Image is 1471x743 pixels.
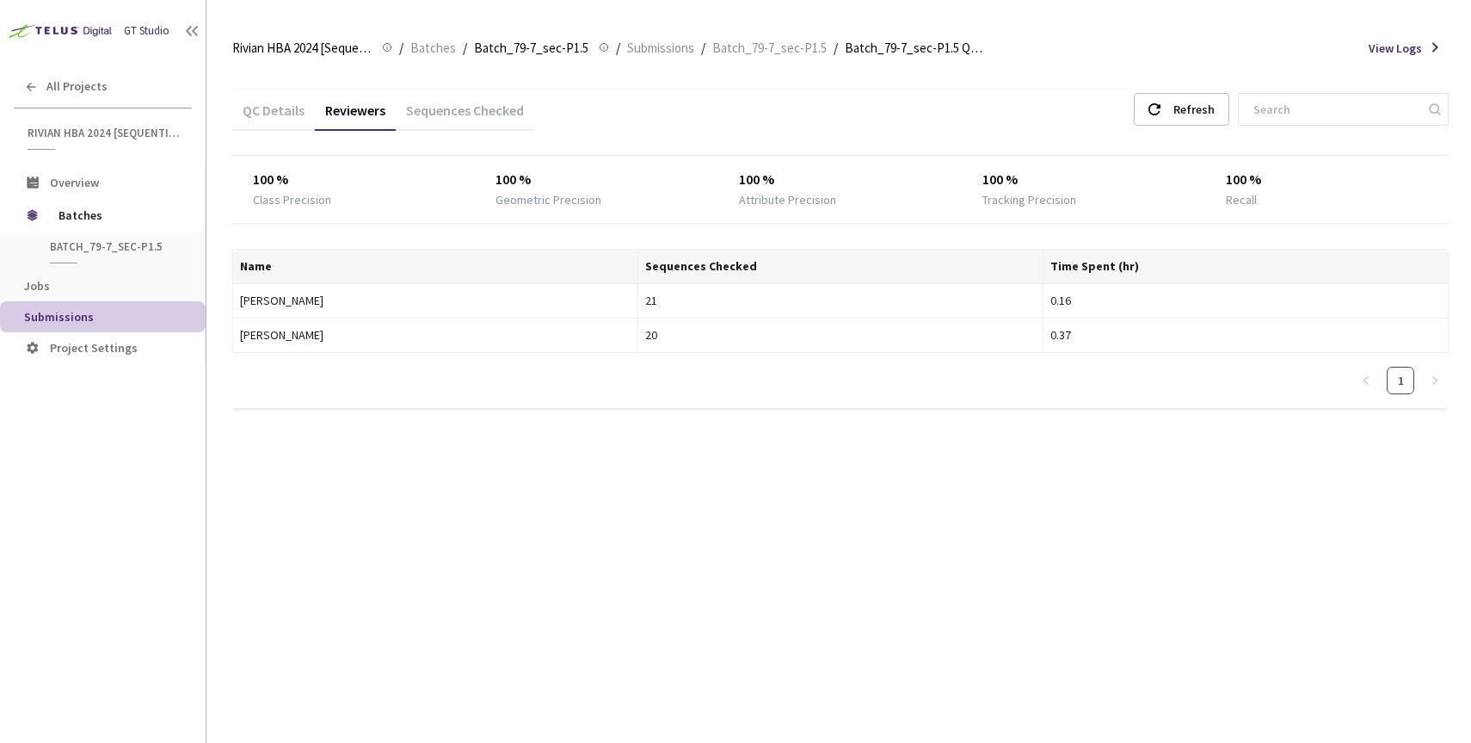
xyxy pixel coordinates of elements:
span: Rivian HBA 2024 [Sequential] [232,38,372,59]
span: Overview [50,175,99,190]
input: Search [1243,94,1426,125]
span: right [1430,375,1440,386]
li: Next Page [1421,367,1449,394]
li: / [834,38,838,59]
div: Attribute Precision [739,190,836,209]
a: Submissions [624,38,698,57]
div: Reviewers [315,102,396,131]
span: All Projects [46,79,108,94]
span: Batch_79-7_sec-P1.5 [712,38,827,59]
span: Rivian HBA 2024 [Sequential] [28,126,182,140]
div: 20 [645,325,1036,344]
span: Batch_79-7_sec-P1.5 [474,38,588,59]
li: / [399,38,403,59]
span: Batches [410,38,456,59]
span: Batch_79-7_sec-P1.5 [50,239,177,254]
li: / [463,38,467,59]
div: 100 % [1226,170,1429,190]
div: 0.16 [1050,291,1441,310]
span: left [1361,375,1371,386]
span: View Logs [1369,39,1422,58]
span: Submissions [627,38,694,59]
div: 100 % [982,170,1185,190]
div: Geometric Precision [495,190,601,209]
button: right [1421,367,1449,394]
a: 1 [1388,368,1413,393]
a: Batch_79-7_sec-P1.5 [709,38,830,57]
div: QC Details [232,102,315,131]
li: / [701,38,705,59]
li: 1 [1387,367,1414,394]
div: Class Precision [253,190,331,209]
div: Tracking Precision [982,190,1076,209]
th: Sequences Checked [638,250,1043,284]
th: Name [233,250,638,284]
div: 100 % [495,170,699,190]
div: 0.37 [1050,325,1441,344]
div: Sequences Checked [396,102,534,131]
div: 100 % [739,170,942,190]
div: 21 [645,291,1036,310]
span: Batches [58,198,176,232]
li: Previous Page [1352,367,1380,394]
button: left [1352,367,1380,394]
div: GT Studio [124,22,169,40]
div: [PERSON_NAME] [240,291,631,310]
div: Refresh [1173,94,1215,125]
span: Jobs [24,278,50,294]
div: Recall [1226,190,1257,209]
span: Project Settings [50,340,138,356]
li: / [616,38,620,59]
a: Batches [407,38,459,57]
div: 100 % [253,170,456,190]
div: [PERSON_NAME] [240,325,631,344]
span: Submissions [24,309,94,325]
th: Time Spent (hr) [1043,250,1449,284]
span: Batch_79-7_sec-P1.5 QC - [DATE] [845,38,984,59]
